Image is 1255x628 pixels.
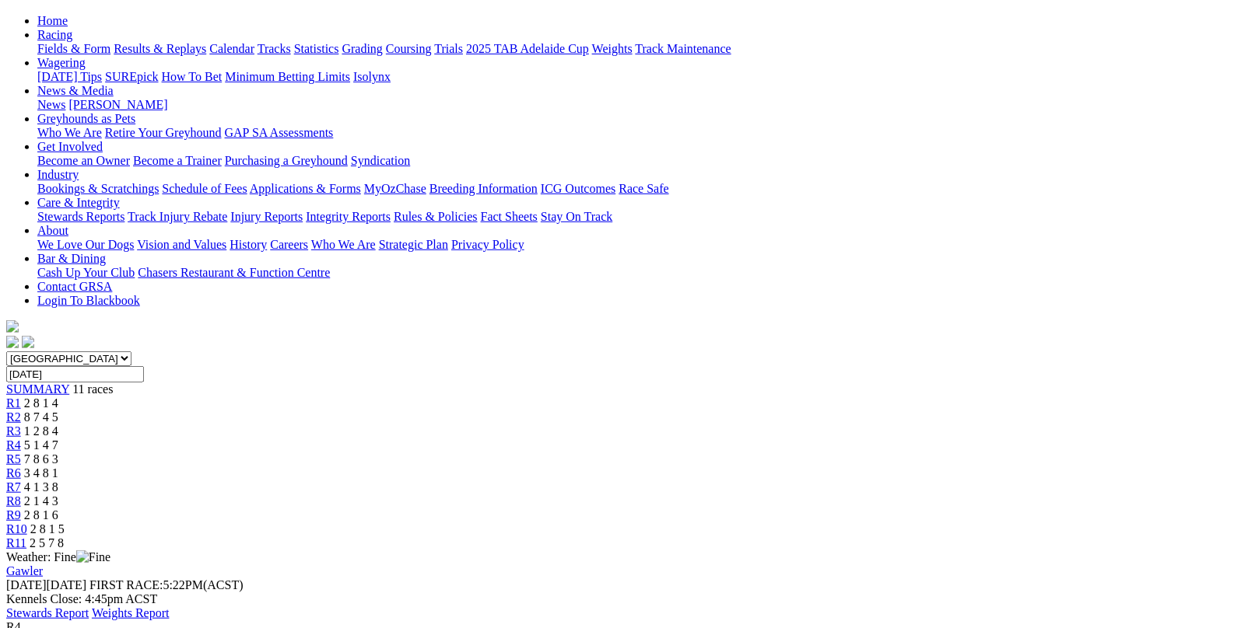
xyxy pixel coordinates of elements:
a: R11 [6,536,26,549]
a: Grading [342,42,383,55]
a: ICG Outcomes [541,182,615,195]
a: Stewards Report [6,606,89,619]
a: Cash Up Your Club [37,266,135,279]
a: Race Safe [619,182,668,195]
a: SUMMARY [6,382,69,396]
img: twitter.svg [22,336,34,348]
span: 8 7 4 5 [24,410,58,424]
a: Fields & Form [37,42,110,55]
a: Fact Sheets [481,210,538,223]
span: 2 1 4 3 [24,494,58,508]
a: Rules & Policies [394,210,478,223]
img: Fine [76,550,110,564]
a: Contact GRSA [37,280,112,293]
span: 1 2 8 4 [24,424,58,438]
a: R10 [6,522,27,536]
a: Weights Report [92,606,170,619]
span: FIRST RACE: [89,578,163,591]
a: Calendar [209,42,254,55]
a: 2025 TAB Adelaide Cup [466,42,589,55]
a: About [37,224,68,237]
img: facebook.svg [6,336,19,348]
a: Who We Are [311,238,376,251]
img: logo-grsa-white.png [6,320,19,333]
span: Weather: Fine [6,550,110,563]
span: R2 [6,410,21,424]
a: Racing [37,28,72,41]
a: Become a Trainer [133,154,222,167]
a: [DATE] Tips [37,70,102,83]
div: Bar & Dining [37,266,1249,280]
span: 5 1 4 7 [24,438,58,452]
a: R4 [6,438,21,452]
div: Care & Integrity [37,210,1249,224]
a: Applications & Forms [250,182,361,195]
a: Care & Integrity [37,196,120,209]
a: Retire Your Greyhound [105,126,222,139]
span: 2 8 1 4 [24,396,58,410]
a: Bookings & Scratchings [37,182,159,195]
span: [DATE] [6,578,47,591]
a: Weights [592,42,633,55]
a: Tracks [258,42,291,55]
div: Wagering [37,70,1249,84]
a: We Love Our Dogs [37,238,134,251]
div: Get Involved [37,154,1249,168]
a: Results & Replays [114,42,206,55]
a: Get Involved [37,140,103,153]
div: Greyhounds as Pets [37,126,1249,140]
a: Greyhounds as Pets [37,112,135,125]
input: Select date [6,366,144,382]
span: R3 [6,424,21,438]
a: SUREpick [105,70,158,83]
a: Breeding Information [429,182,538,195]
a: Stay On Track [541,210,612,223]
a: Coursing [386,42,432,55]
a: Schedule of Fees [162,182,247,195]
a: Statistics [294,42,339,55]
a: Track Injury Rebate [128,210,227,223]
a: Who We Are [37,126,102,139]
div: About [37,238,1249,252]
span: 2 8 1 6 [24,508,58,522]
span: 3 4 8 1 [24,466,58,480]
a: [PERSON_NAME] [68,98,167,111]
span: R5 [6,452,21,466]
a: Wagering [37,56,86,69]
a: Chasers Restaurant & Function Centre [138,266,330,279]
a: News & Media [37,84,114,97]
a: Syndication [351,154,410,167]
a: MyOzChase [364,182,426,195]
a: Industry [37,168,79,181]
a: R6 [6,466,21,480]
a: Trials [434,42,463,55]
a: R1 [6,396,21,410]
span: 7 8 6 3 [24,452,58,466]
a: Gawler [6,564,43,577]
a: Careers [270,238,308,251]
span: 4 1 3 8 [24,480,58,494]
a: Become an Owner [37,154,130,167]
span: 2 5 7 8 [30,536,64,549]
a: Injury Reports [230,210,303,223]
span: 5:22PM(ACST) [89,578,244,591]
a: Purchasing a Greyhound [225,154,348,167]
span: R7 [6,480,21,494]
a: GAP SA Assessments [225,126,334,139]
a: Bar & Dining [37,252,106,265]
a: Isolynx [353,70,391,83]
span: R8 [6,494,21,508]
a: R9 [6,508,21,522]
a: History [230,238,267,251]
a: Minimum Betting Limits [225,70,350,83]
a: How To Bet [162,70,223,83]
a: Vision and Values [137,238,226,251]
a: Track Maintenance [636,42,731,55]
a: Home [37,14,68,27]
